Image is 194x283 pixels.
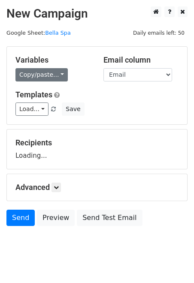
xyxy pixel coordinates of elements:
[15,138,179,148] h5: Recipients
[6,6,188,21] h2: New Campaign
[77,210,142,226] a: Send Test Email
[62,102,84,116] button: Save
[130,30,188,36] a: Daily emails left: 50
[15,55,91,65] h5: Variables
[15,90,52,99] a: Templates
[37,210,75,226] a: Preview
[103,55,179,65] h5: Email column
[15,138,179,160] div: Loading...
[6,30,71,36] small: Google Sheet:
[15,183,179,192] h5: Advanced
[15,68,68,81] a: Copy/paste...
[45,30,71,36] a: Bella Spa
[130,28,188,38] span: Daily emails left: 50
[15,102,48,116] a: Load...
[6,210,35,226] a: Send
